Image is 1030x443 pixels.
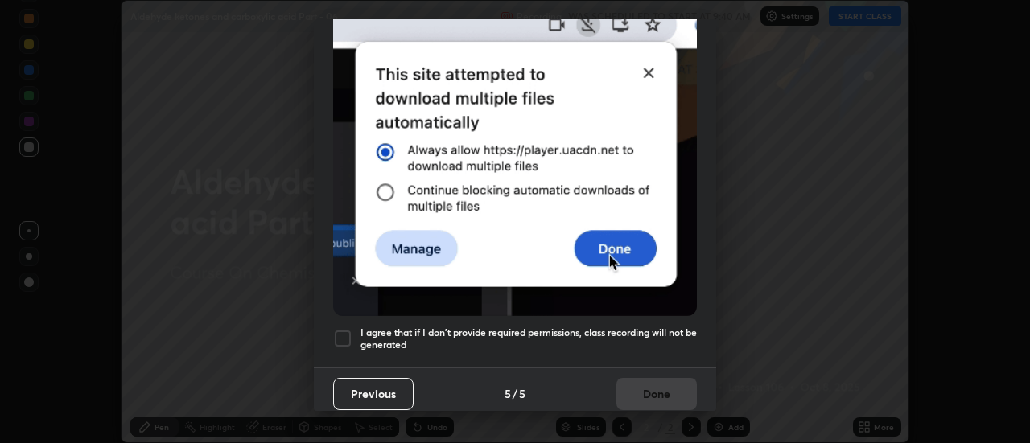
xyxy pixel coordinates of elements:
h4: 5 [505,385,511,402]
h5: I agree that if I don't provide required permissions, class recording will not be generated [360,326,697,351]
h4: 5 [519,385,525,402]
h4: / [513,385,517,402]
button: Previous [333,378,414,410]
